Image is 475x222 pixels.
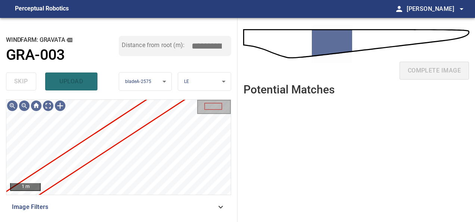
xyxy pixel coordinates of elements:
div: Toggle full page [42,100,54,112]
button: [PERSON_NAME] [404,1,466,16]
div: Zoom out [18,100,30,112]
div: bladeA-2575 [119,72,172,91]
h2: Potential Matches [243,83,335,96]
a: GRA-003 [6,46,119,64]
div: Image Filters [6,198,231,216]
div: Go home [30,100,42,112]
label: Distance from root (m): [122,42,184,48]
span: person [395,4,404,13]
button: copy message details [65,36,74,44]
h1: GRA-003 [6,46,65,64]
h2: windfarm: GRAVATA [6,36,119,44]
span: Image Filters [12,203,216,212]
span: LE [184,79,189,84]
div: Toggle selection [54,100,66,112]
div: Zoom in [6,100,18,112]
span: bladeA-2575 [125,79,152,84]
figcaption: Perceptual Robotics [15,3,69,15]
span: arrow_drop_down [457,4,466,13]
div: LE [178,72,231,91]
span: [PERSON_NAME] [407,4,466,14]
